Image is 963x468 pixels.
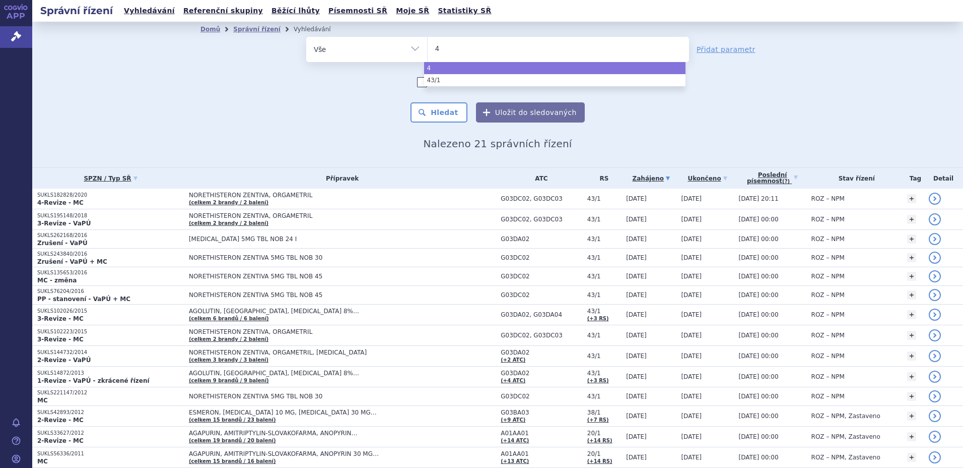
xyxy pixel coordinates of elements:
a: (+3 RS) [587,378,609,383]
span: ROZ – NPM, Zastaveno [811,433,880,440]
th: Detail [924,168,963,189]
span: 43/1 [587,353,621,360]
a: (celkem 15 brandů / 23 balení) [189,417,276,423]
a: Správní řízení [233,26,281,33]
span: G03DC02, G03DC03 [501,332,582,339]
span: ROZ – NPM [811,393,845,400]
a: Poslednípísemnost(?) [739,168,806,189]
span: [DATE] 00:00 [739,311,779,318]
span: G03DC02 [501,273,582,280]
span: [DATE] [681,332,702,339]
a: + [907,272,916,281]
a: (+14 RS) [587,438,612,443]
span: ROZ – NPM [811,273,845,280]
span: [DATE] [626,332,647,339]
p: SUKLS102223/2015 [37,328,184,335]
span: AGOLUTIN, [GEOGRAPHIC_DATA], [MEDICAL_DATA] 8%… [189,308,441,315]
span: [DATE] [626,254,647,261]
a: (celkem 6 brandů / 6 balení) [189,316,269,321]
a: (celkem 2 brandy / 2 balení) [189,336,268,342]
span: 43/1 [587,216,621,223]
span: ROZ – NPM [811,236,845,243]
p: SUKLS135653/2016 [37,269,184,276]
strong: Zrušení - VaPÚ + MC [37,258,107,265]
a: detail [929,213,941,225]
button: Uložit do sledovaných [476,102,585,123]
p: SUKLS243840/2016 [37,251,184,258]
span: NORETHISTERON ZENTIVA 5MG TBL NOB 45 [189,291,441,299]
strong: 3-Revize - MC [37,315,84,322]
a: + [907,235,916,244]
strong: Zrušení - VaPÚ [37,240,88,247]
span: [DATE] [681,373,702,380]
span: ROZ – NPM [811,332,845,339]
span: 43/1 [587,254,621,261]
a: (+9 ATC) [501,417,525,423]
a: detail [929,193,941,205]
a: detail [929,431,941,443]
span: [DATE] 00:00 [739,454,779,461]
a: Ukončeno [681,171,733,186]
span: [DATE] 00:00 [739,413,779,420]
label: Zahrnout [DEMOGRAPHIC_DATA] přípravky [417,77,578,87]
strong: PP - stanovení - VaPÚ + MC [37,296,130,303]
span: 38/1 [587,409,621,416]
li: 43/1 [424,74,685,86]
a: detail [929,451,941,463]
th: ATC [496,168,582,189]
span: G03DC02, G03DC03 [501,195,582,202]
span: ROZ – NPM [811,373,845,380]
span: G03DC02 [501,393,582,400]
p: SUKLS14872/2013 [37,370,184,377]
span: [DATE] [626,291,647,299]
span: [DATE] [626,236,647,243]
a: Písemnosti SŘ [325,4,390,18]
span: AGAPURIN, AMITRIPTYLIN-SLOVAKOFARMA, ANOPYRIN 30 MG… [189,450,441,457]
span: [DATE] [681,291,702,299]
p: SUKLS33627/2012 [37,430,184,437]
span: NORETHISTERON ZENTIVA, ORGAMETRIL [189,212,441,219]
a: detail [929,289,941,301]
span: 43/1 [587,291,621,299]
span: [DATE] [626,373,647,380]
button: Hledat [410,102,467,123]
p: SUKLS221147/2012 [37,389,184,396]
span: AGAPURIN, AMITRIPTYLIN-SLOVAKOFARMA, ANOPYRIN… [189,430,441,437]
span: [DATE] [626,353,647,360]
a: detail [929,270,941,282]
span: [DATE] [626,393,647,400]
a: detail [929,309,941,321]
th: Stav řízení [806,168,902,189]
span: G03DA02, G03DA04 [501,311,582,318]
h2: Správní řízení [32,4,121,18]
span: ROZ – NPM [811,353,845,360]
span: ROZ – NPM, Zastaveno [811,413,880,420]
span: [DATE] 00:00 [739,393,779,400]
span: ESMERON, [MEDICAL_DATA] 10 MG, [MEDICAL_DATA] 30 MG… [189,409,441,416]
a: + [907,310,916,319]
a: Statistiky SŘ [435,4,494,18]
span: A01AA01 [501,450,582,457]
span: 43/1 [587,236,621,243]
span: NORETHISTERON ZENTIVA 5MG TBL NOB 30 [189,393,441,400]
span: ROZ – NPM [811,254,845,261]
strong: 1-Revize - VaPÚ - zkrácené řízení [37,377,150,384]
span: [DATE] [681,311,702,318]
span: [DATE] [626,216,647,223]
span: ROZ – NPM, Zastaveno [811,454,880,461]
span: 43/1 [587,273,621,280]
strong: 4-Revize - MC [37,199,84,206]
span: [DATE] [681,433,702,440]
span: [DATE] 00:00 [739,332,779,339]
span: G03DC02 [501,254,582,261]
strong: 2-Revize - MC [37,417,84,424]
span: [DATE] [681,454,702,461]
span: [DATE] [681,254,702,261]
a: (+3 RS) [587,316,609,321]
li: 4 [424,62,685,74]
span: G03DC02, G03DC03 [501,216,582,223]
p: SUKLS76204/2016 [37,288,184,295]
a: SPZN / Typ SŘ [37,171,184,186]
span: [DATE] [681,273,702,280]
span: [DATE] [626,273,647,280]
